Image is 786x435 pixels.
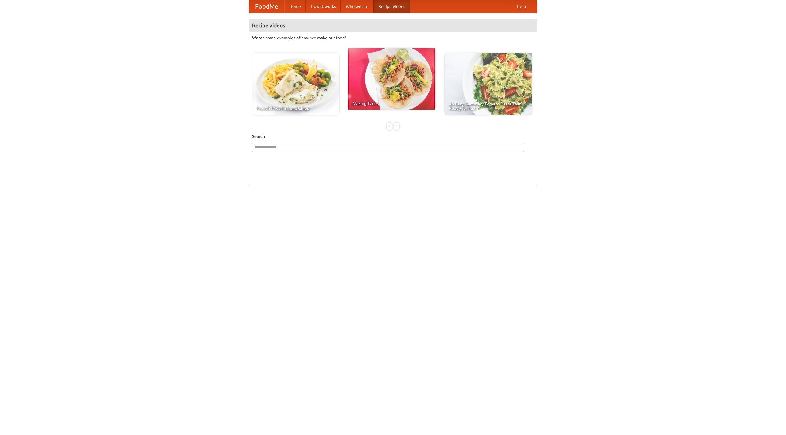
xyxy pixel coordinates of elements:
[249,0,284,13] a: FoodMe
[348,48,435,110] a: Making Tacos
[449,102,527,110] span: An Easy, Summery Tomato Pasta That's Ready for Fall
[387,123,392,130] div: «
[252,133,534,140] h5: Search
[394,123,399,130] div: »
[341,0,373,13] a: Who we are
[252,35,534,41] p: Watch some examples of how we make our food!
[256,106,335,110] span: French Fries Fish and Chips
[249,19,537,32] h4: Recipe videos
[373,0,410,13] a: Recipe videos
[512,0,531,13] a: Help
[352,101,431,105] span: Making Tacos
[252,53,339,115] a: French Fries Fish and Chips
[306,0,341,13] a: How it works
[445,53,532,115] a: An Easy, Summery Tomato Pasta That's Ready for Fall
[284,0,306,13] a: Home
